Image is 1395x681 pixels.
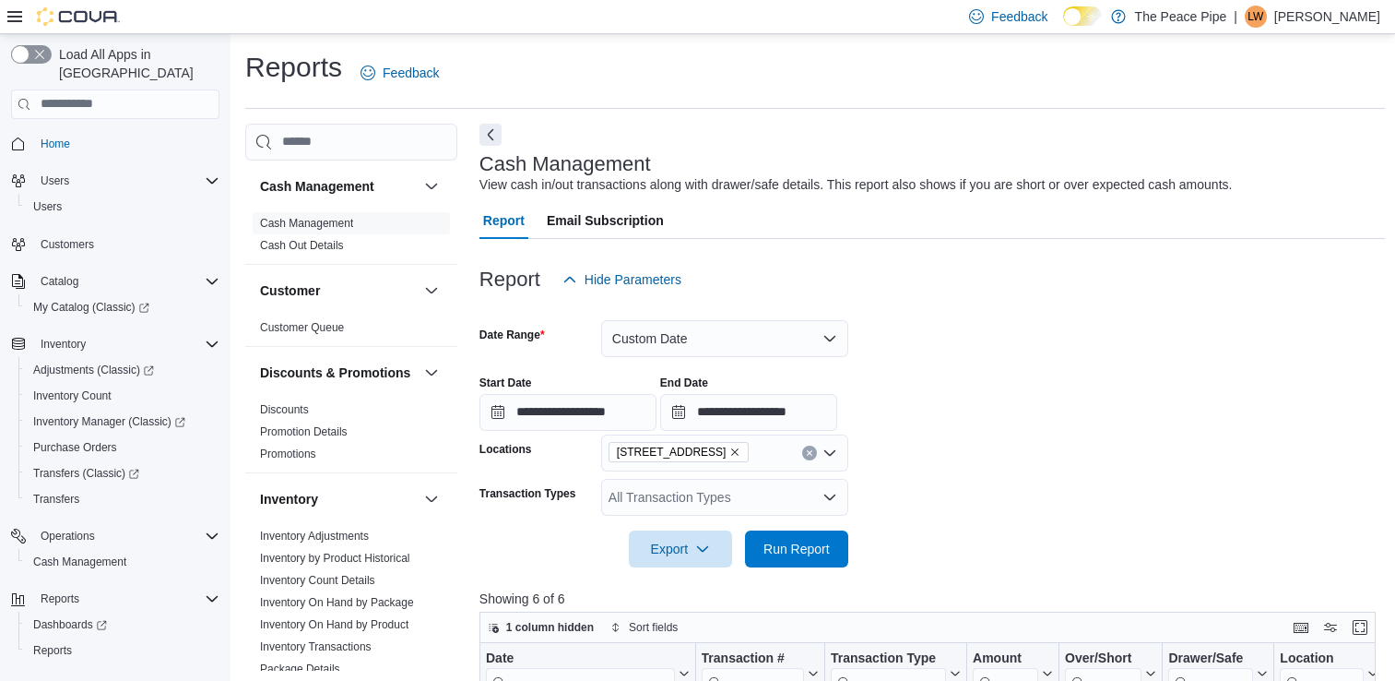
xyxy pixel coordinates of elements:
[991,7,1047,26] span: Feedback
[260,490,318,508] h3: Inventory
[483,202,525,239] span: Report
[33,414,185,429] span: Inventory Manager (Classic)
[479,175,1233,195] div: View cash in/out transactions along with drawer/safe details. This report also shows if you are s...
[33,233,101,256] a: Customers
[479,376,532,390] label: Start Date
[4,168,227,194] button: Users
[973,650,1038,667] div: Amount
[609,442,750,462] span: 31 Celina St
[479,394,656,431] input: Press the down key to open a popover containing a calendar.
[33,525,102,547] button: Operations
[745,531,848,567] button: Run Report
[260,618,408,631] a: Inventory On Hand by Product
[260,177,374,196] h3: Cash Management
[33,199,62,214] span: Users
[41,173,69,188] span: Users
[729,447,740,458] button: Remove 31 Celina St from selection in this group
[260,596,414,609] a: Inventory On Hand by Package
[26,359,161,381] a: Adjustments (Classic)
[260,529,369,544] span: Inventory Adjustments
[33,132,219,155] span: Home
[41,237,94,252] span: Customers
[26,296,157,318] a: My Catalog (Classic)
[4,130,227,157] button: Home
[260,662,340,676] span: Package Details
[26,436,124,459] a: Purchase Orders
[260,320,344,335] span: Customer Queue
[33,388,112,403] span: Inventory Count
[4,331,227,357] button: Inventory
[41,274,78,289] span: Catalog
[245,49,342,86] h1: Reports
[1168,650,1253,667] div: Drawer/Safe
[26,462,219,484] span: Transfers (Classic)
[26,614,114,636] a: Dashboards
[260,321,344,334] a: Customer Queue
[260,530,369,543] a: Inventory Adjustments
[4,586,227,612] button: Reports
[245,317,457,346] div: Customer
[479,486,575,501] label: Transaction Types
[260,281,320,300] h3: Customer
[1245,6,1267,28] div: Lynsey Williamson
[260,617,408,632] span: Inventory On Hand by Product
[617,443,727,461] span: [STREET_ADDRESS]
[26,385,119,407] a: Inventory Count
[701,650,803,667] div: Transaction #
[26,436,219,459] span: Purchase Orders
[260,552,410,565] a: Inventory by Product Historical
[26,359,219,381] span: Adjustments (Classic)
[1063,26,1064,27] span: Dark Mode
[26,196,69,218] a: Users
[260,402,309,417] span: Discounts
[18,294,227,320] a: My Catalog (Classic)
[555,261,689,298] button: Hide Parameters
[763,540,830,558] span: Run Report
[1063,6,1102,26] input: Dark Mode
[26,639,79,662] a: Reports
[420,488,443,510] button: Inventory
[37,7,120,26] img: Cova
[26,385,219,407] span: Inventory Count
[41,529,95,544] span: Operations
[1234,6,1237,28] p: |
[479,269,540,291] h3: Report
[33,466,139,481] span: Transfers (Classic)
[26,639,219,662] span: Reports
[245,212,457,264] div: Cash Management
[420,280,443,302] button: Customer
[1349,616,1371,639] button: Enter fullscreen
[660,376,708,390] label: End Date
[660,394,837,431] input: Press the down key to open a popover containing a calendar.
[629,620,678,635] span: Sort fields
[33,588,219,610] span: Reports
[260,447,316,461] span: Promotions
[33,270,219,293] span: Catalog
[18,486,227,512] button: Transfers
[33,525,219,547] span: Operations
[260,217,353,230] a: Cash Management
[260,663,340,675] a: Package Details
[479,124,502,146] button: Next
[26,196,219,218] span: Users
[260,424,348,439] span: Promotion Details
[260,238,344,253] span: Cash Out Details
[260,448,316,460] a: Promotions
[18,409,227,435] a: Inventory Manager (Classic)
[585,270,681,289] span: Hide Parameters
[260,403,309,416] a: Discounts
[260,216,353,231] span: Cash Management
[822,490,837,505] button: Open list of options
[1274,6,1380,28] p: [PERSON_NAME]
[245,399,457,472] div: Discounts & Promotions
[603,616,685,639] button: Sort fields
[353,54,446,91] a: Feedback
[479,442,532,457] label: Locations
[479,590,1385,608] p: Showing 6 of 6
[33,170,219,192] span: Users
[33,133,77,155] a: Home
[260,425,348,438] a: Promotion Details
[18,357,227,383] a: Adjustments (Classic)
[383,64,439,82] span: Feedback
[260,281,417,300] button: Customer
